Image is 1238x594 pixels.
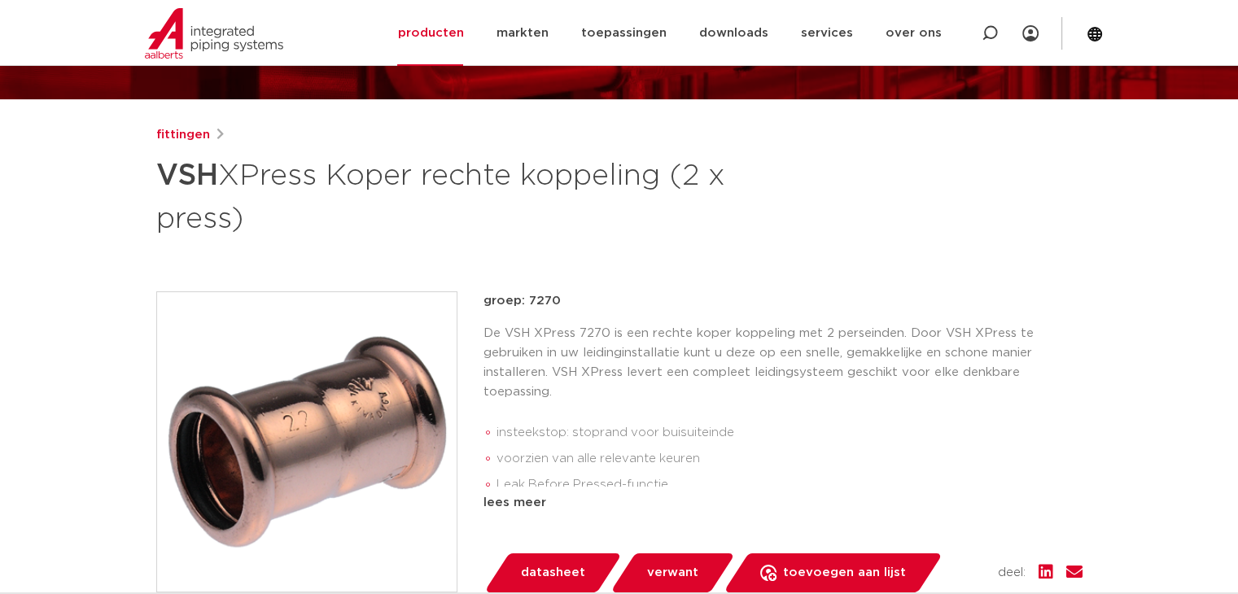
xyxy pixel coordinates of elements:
h1: XPress Koper rechte koppeling (2 x press) [156,151,768,239]
li: voorzien van alle relevante keuren [497,446,1083,472]
li: Leak Before Pressed-functie [497,472,1083,498]
strong: VSH [156,161,218,190]
img: Product Image for VSH XPress Koper rechte koppeling (2 x press) [157,292,457,592]
p: groep: 7270 [483,291,1083,311]
a: verwant [610,553,735,592]
span: verwant [647,560,698,586]
li: insteekstop: stoprand voor buisuiteinde [497,420,1083,446]
a: datasheet [483,553,622,592]
span: deel: [998,563,1026,583]
span: toevoegen aan lijst [783,560,906,586]
a: fittingen [156,125,210,145]
span: datasheet [521,560,585,586]
p: De VSH XPress 7270 is een rechte koper koppeling met 2 perseinden. Door VSH XPress te gebruiken i... [483,324,1083,402]
div: lees meer [483,493,1083,513]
